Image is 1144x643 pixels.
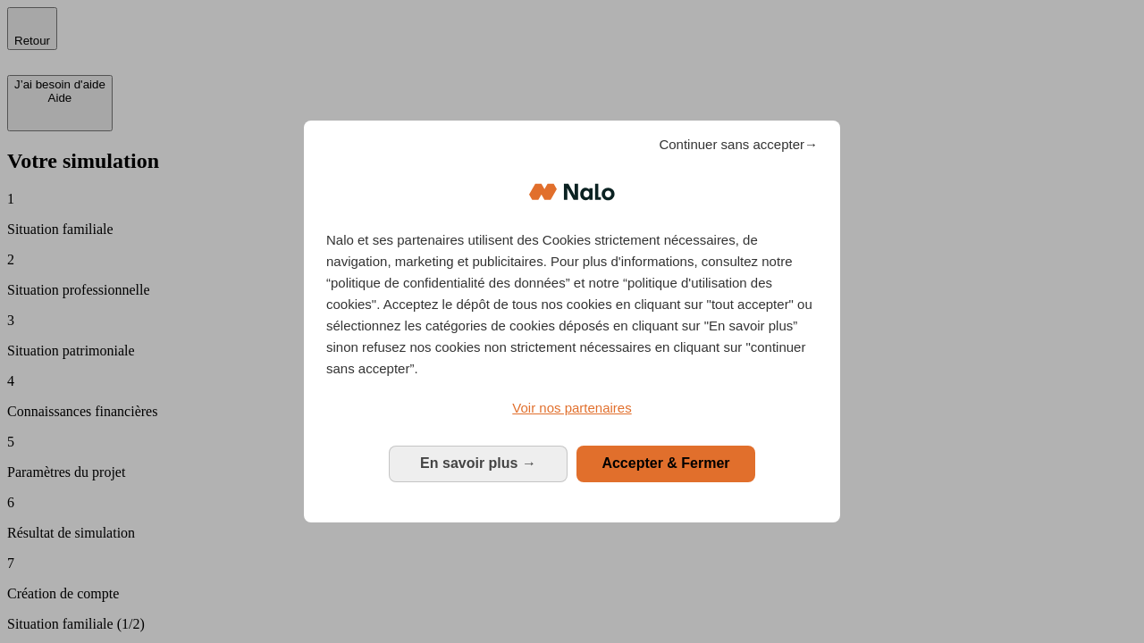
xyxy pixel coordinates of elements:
div: Bienvenue chez Nalo Gestion du consentement [304,121,840,522]
button: Accepter & Fermer: Accepter notre traitement des données et fermer [576,446,755,481]
p: Nalo et ses partenaires utilisent des Cookies strictement nécessaires, de navigation, marketing e... [326,230,818,380]
button: En savoir plus: Configurer vos consentements [389,446,568,481]
span: Voir nos partenaires [512,400,631,415]
span: En savoir plus → [420,455,536,471]
span: Accepter & Fermer [601,455,729,471]
span: Continuer sans accepter→ [659,134,818,155]
a: Voir nos partenaires [326,397,818,419]
img: Logo [529,165,615,219]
